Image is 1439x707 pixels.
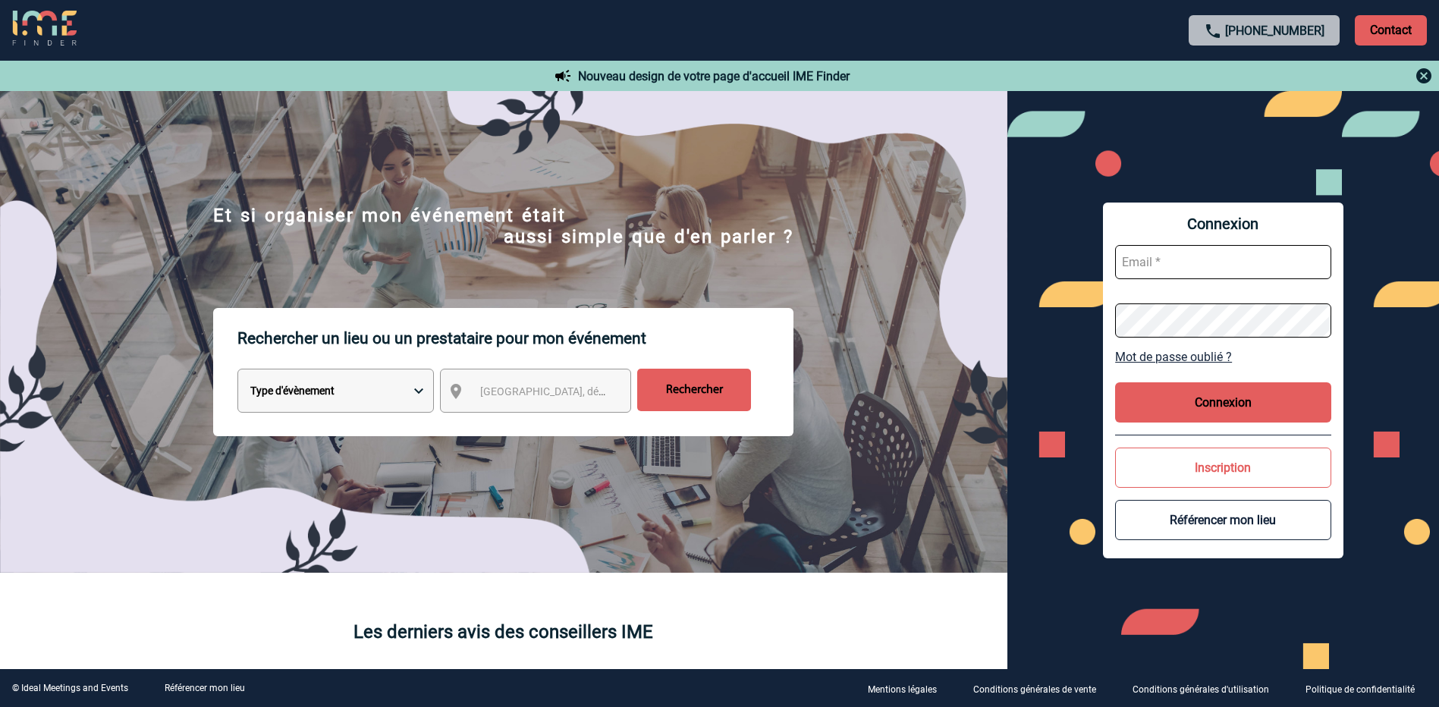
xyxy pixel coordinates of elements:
p: Conditions générales d'utilisation [1133,684,1269,695]
div: © Ideal Meetings and Events [12,683,128,693]
a: Conditions générales d'utilisation [1120,681,1293,696]
a: Politique de confidentialité [1293,681,1439,696]
p: Rechercher un lieu ou un prestataire pour mon événement [237,308,793,369]
a: Mot de passe oublié ? [1115,350,1331,364]
button: Connexion [1115,382,1331,423]
p: Conditions générales de vente [973,684,1096,695]
img: call-24-px.png [1204,22,1222,40]
a: Mentions légales [856,681,961,696]
a: [PHONE_NUMBER] [1225,24,1324,38]
button: Référencer mon lieu [1115,500,1331,540]
p: Mentions légales [868,684,937,695]
input: Rechercher [637,369,751,411]
span: Connexion [1115,215,1331,233]
a: Conditions générales de vente [961,681,1120,696]
p: Politique de confidentialité [1305,684,1415,695]
span: [GEOGRAPHIC_DATA], département, région... [480,385,691,397]
a: Référencer mon lieu [165,683,245,693]
input: Email * [1115,245,1331,279]
button: Inscription [1115,448,1331,488]
p: Contact [1355,15,1427,46]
